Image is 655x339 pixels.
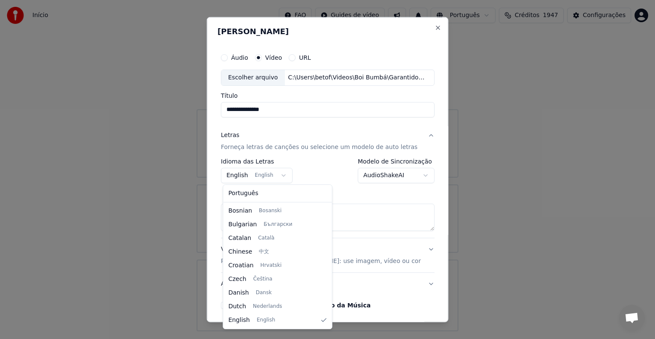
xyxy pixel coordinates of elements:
[228,275,246,283] span: Czech
[228,261,253,270] span: Croatian
[257,317,275,324] span: English
[228,189,258,198] span: Português
[228,234,251,243] span: Catalan
[228,316,250,324] span: English
[228,220,257,229] span: Bulgarian
[261,262,282,269] span: Hrvatski
[228,207,252,215] span: Bosnian
[259,248,269,255] span: 中文
[256,289,272,296] span: Dansk
[264,221,292,228] span: Български
[228,302,246,311] span: Dutch
[228,248,252,256] span: Chinese
[259,207,281,214] span: Bosanski
[258,235,274,242] span: Català
[228,289,249,297] span: Danish
[253,276,272,283] span: Čeština
[253,303,282,310] span: Nederlands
